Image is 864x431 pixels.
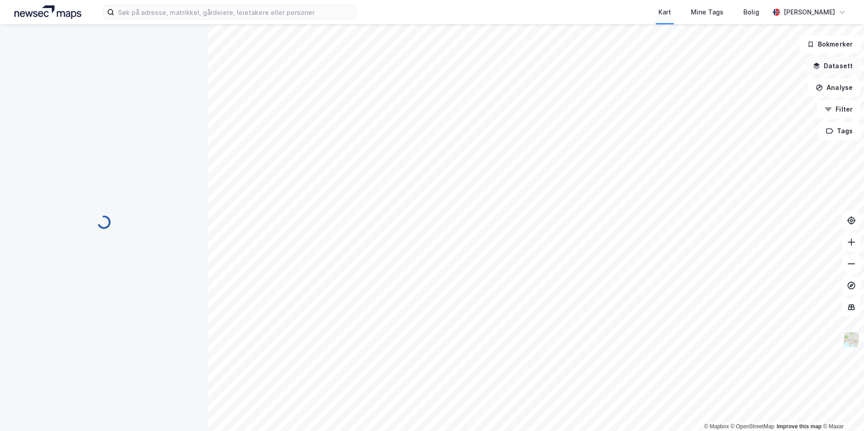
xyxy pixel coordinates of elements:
[817,100,860,118] button: Filter
[704,423,729,430] a: Mapbox
[691,7,723,18] div: Mine Tags
[819,388,864,431] iframe: Chat Widget
[97,215,111,230] img: spinner.a6d8c91a73a9ac5275cf975e30b51cfb.svg
[808,79,860,97] button: Analyse
[777,423,822,430] a: Improve this map
[114,5,356,19] input: Søk på adresse, matrikkel, gårdeiere, leietakere eller personer
[14,5,81,19] img: logo.a4113a55bc3d86da70a041830d287a7e.svg
[658,7,671,18] div: Kart
[799,35,860,53] button: Bokmerker
[843,331,860,348] img: Z
[818,122,860,140] button: Tags
[743,7,759,18] div: Bolig
[784,7,835,18] div: [PERSON_NAME]
[805,57,860,75] button: Datasett
[731,423,775,430] a: OpenStreetMap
